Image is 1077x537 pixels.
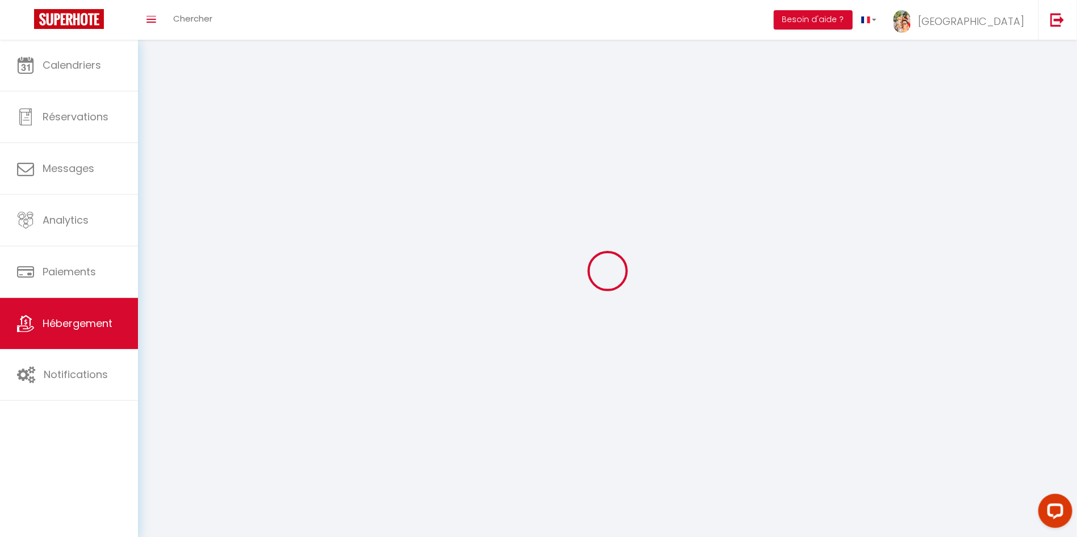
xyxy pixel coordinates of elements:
img: Super Booking [34,9,104,29]
span: Chercher [173,12,212,24]
img: logout [1050,12,1065,27]
span: Paiements [43,265,96,279]
iframe: LiveChat chat widget [1029,489,1077,537]
button: Besoin d'aide ? [774,10,853,30]
span: Analytics [43,213,89,227]
span: [GEOGRAPHIC_DATA] [918,14,1024,28]
span: Réservations [43,110,108,124]
span: Messages [43,161,94,175]
span: Hébergement [43,316,112,330]
img: ... [894,10,911,33]
span: Notifications [44,367,108,381]
span: Calendriers [43,58,101,72]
